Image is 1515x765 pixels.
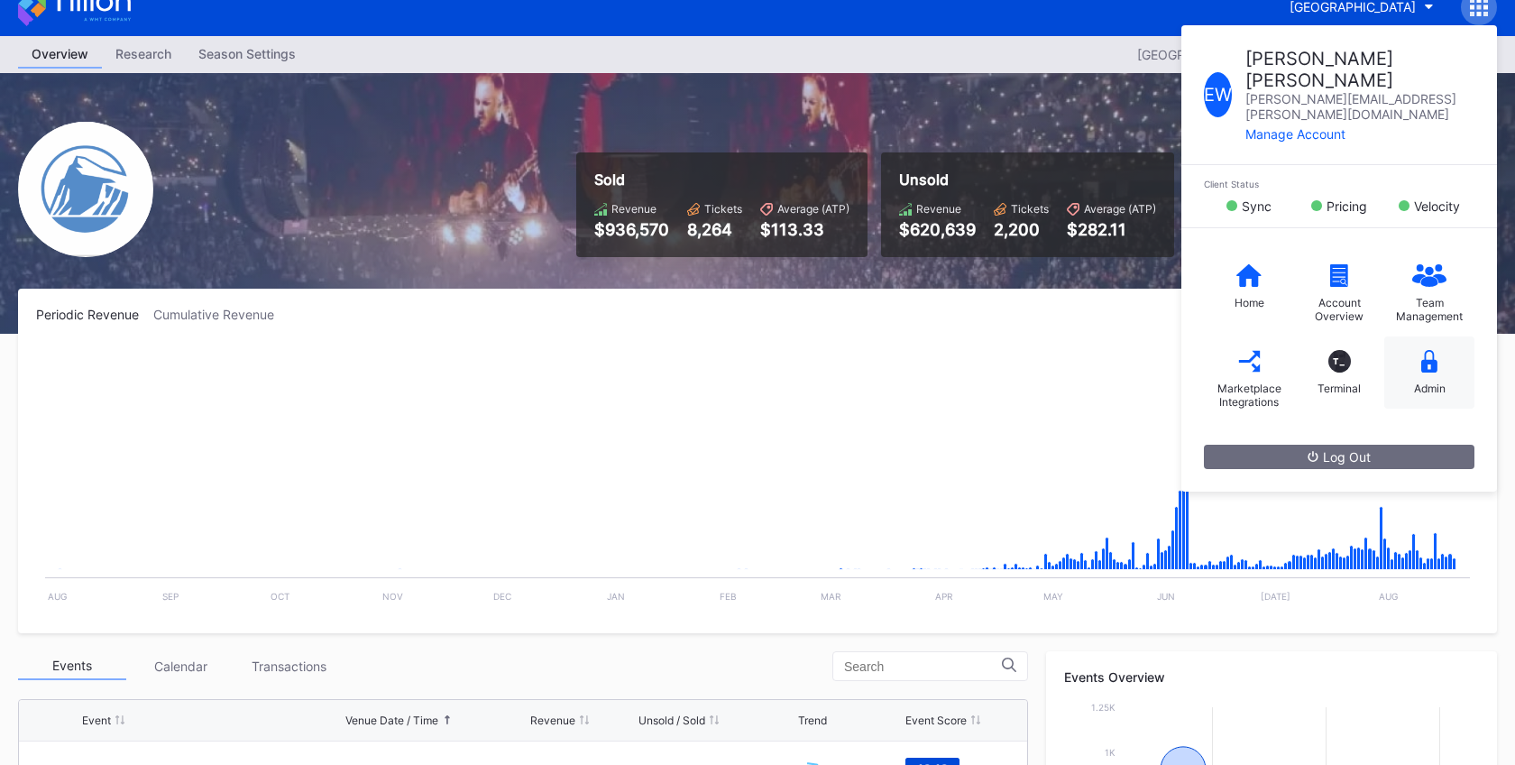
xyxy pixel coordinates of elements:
[1245,91,1474,122] div: [PERSON_NAME][EMAIL_ADDRESS][PERSON_NAME][DOMAIN_NAME]
[530,714,575,727] div: Revenue
[844,659,1002,674] input: Search
[720,591,737,602] text: Feb
[1242,198,1272,214] div: Sync
[345,714,438,727] div: Venue Date / Time
[821,591,841,602] text: Mar
[18,41,102,69] a: Overview
[185,41,309,67] div: Season Settings
[916,202,961,216] div: Revenue
[1204,72,1232,117] div: E W
[493,591,511,602] text: Dec
[1084,202,1156,216] div: Average (ATP)
[1204,445,1474,469] button: Log Out
[1067,220,1156,239] div: $282.11
[1245,126,1474,142] div: Manage Account
[48,591,67,602] text: Aug
[162,591,179,602] text: Sep
[1204,179,1474,189] div: Client Status
[271,591,289,602] text: Oct
[1091,702,1116,713] text: 1.25k
[1328,350,1351,373] div: T_
[18,122,153,257] img: Devils-Logo.png
[1318,382,1361,395] div: Terminal
[1043,591,1063,602] text: May
[1414,382,1446,395] div: Admin
[185,41,309,69] a: Season Settings
[1308,449,1371,465] div: Log Out
[704,202,742,216] div: Tickets
[102,41,185,69] a: Research
[18,652,126,680] div: Events
[1393,296,1465,323] div: Team Management
[36,307,153,322] div: Periodic Revenue
[36,345,1479,615] svg: Chart title
[1137,47,1298,62] div: [GEOGRAPHIC_DATA] 2025
[798,714,827,727] div: Trend
[607,591,625,602] text: Jan
[760,220,849,239] div: $113.33
[1128,42,1325,67] button: [GEOGRAPHIC_DATA] 2025
[935,591,953,602] text: Apr
[594,171,849,189] div: Sold
[1213,382,1285,409] div: Marketplace Integrations
[1414,198,1460,214] div: Velocity
[382,591,403,602] text: Nov
[1105,747,1116,758] text: 1k
[905,714,967,727] div: Event Score
[1064,669,1479,685] div: Events Overview
[994,220,1049,239] div: 2,200
[234,652,343,680] div: Transactions
[1245,48,1474,91] div: [PERSON_NAME] [PERSON_NAME]
[1327,198,1367,214] div: Pricing
[638,714,705,727] div: Unsold / Sold
[1379,591,1398,602] text: Aug
[126,652,234,680] div: Calendar
[153,307,289,322] div: Cumulative Revenue
[1261,591,1290,602] text: [DATE]
[1303,296,1375,323] div: Account Overview
[899,220,976,239] div: $620,639
[1011,202,1049,216] div: Tickets
[687,220,742,239] div: 8,264
[82,714,111,727] div: Event
[594,220,669,239] div: $936,570
[1157,591,1175,602] text: Jun
[777,202,849,216] div: Average (ATP)
[1235,296,1264,309] div: Home
[102,41,185,67] div: Research
[611,202,656,216] div: Revenue
[899,171,1156,189] div: Unsold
